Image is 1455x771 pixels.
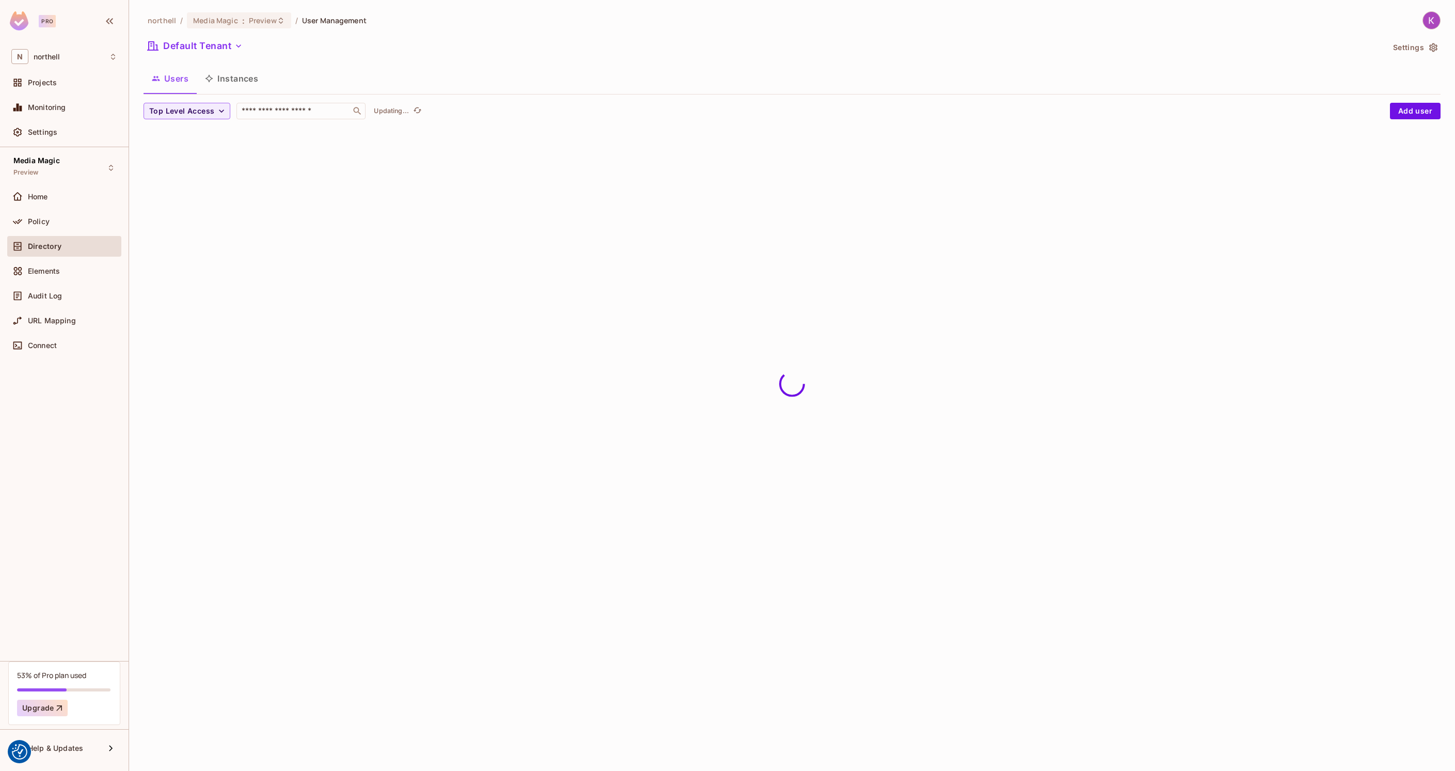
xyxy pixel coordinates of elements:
span: Media Magic [193,15,238,25]
span: Media Magic [13,156,60,165]
li: / [180,15,183,25]
span: N [11,49,28,64]
button: Top Level Access [144,103,230,119]
span: refresh [413,106,422,116]
button: Users [144,66,197,91]
button: Add user [1390,103,1441,119]
span: User Management [302,15,367,25]
span: Directory [28,242,61,250]
div: Pro [39,15,56,27]
span: Preview [249,15,277,25]
span: Audit Log [28,292,62,300]
img: Revisit consent button [12,744,27,760]
span: Workspace: northell [34,53,60,61]
span: Click to refresh data [409,105,423,117]
span: Connect [28,341,57,350]
span: URL Mapping [28,317,76,325]
div: 53% of Pro plan used [17,670,86,680]
li: / [295,15,298,25]
span: : [242,17,245,25]
button: Upgrade [17,700,68,716]
button: Consent Preferences [12,744,27,760]
button: Settings [1389,39,1441,56]
button: refresh [411,105,423,117]
span: Settings [28,128,57,136]
span: Policy [28,217,50,226]
span: Monitoring [28,103,66,112]
span: Home [28,193,48,201]
button: Instances [197,66,266,91]
span: Projects [28,78,57,87]
span: Elements [28,267,60,275]
span: the active workspace [148,15,176,25]
span: Top Level Access [149,105,214,118]
button: Default Tenant [144,38,247,54]
span: Preview [13,168,38,177]
img: Kevin Charecki [1423,12,1440,29]
span: Help & Updates [28,744,83,752]
p: Updating... [374,107,409,115]
img: SReyMgAAAABJRU5ErkJggg== [10,11,28,30]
